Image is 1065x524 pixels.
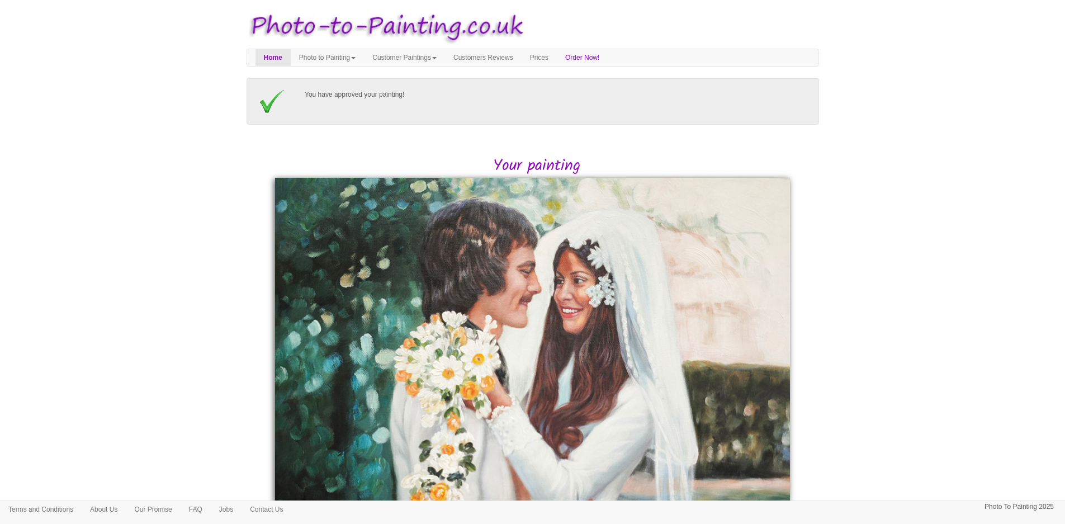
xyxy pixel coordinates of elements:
[82,501,126,518] a: About Us
[255,158,819,175] h2: Your painting
[557,49,608,66] a: Order Now!
[255,49,291,66] a: Home
[258,89,286,114] img: Approved
[242,501,291,518] a: Contact Us
[126,501,180,518] a: Our Promise
[291,49,364,66] a: Photo to Painting
[445,49,522,66] a: Customers Reviews
[211,501,242,518] a: Jobs
[241,6,527,49] img: Photo to Painting
[305,89,808,101] p: You have approved your painting!
[984,501,1054,513] p: Photo To Painting 2025
[181,501,211,518] a: FAQ
[522,49,557,66] a: Prices
[364,49,445,66] a: Customer Paintings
